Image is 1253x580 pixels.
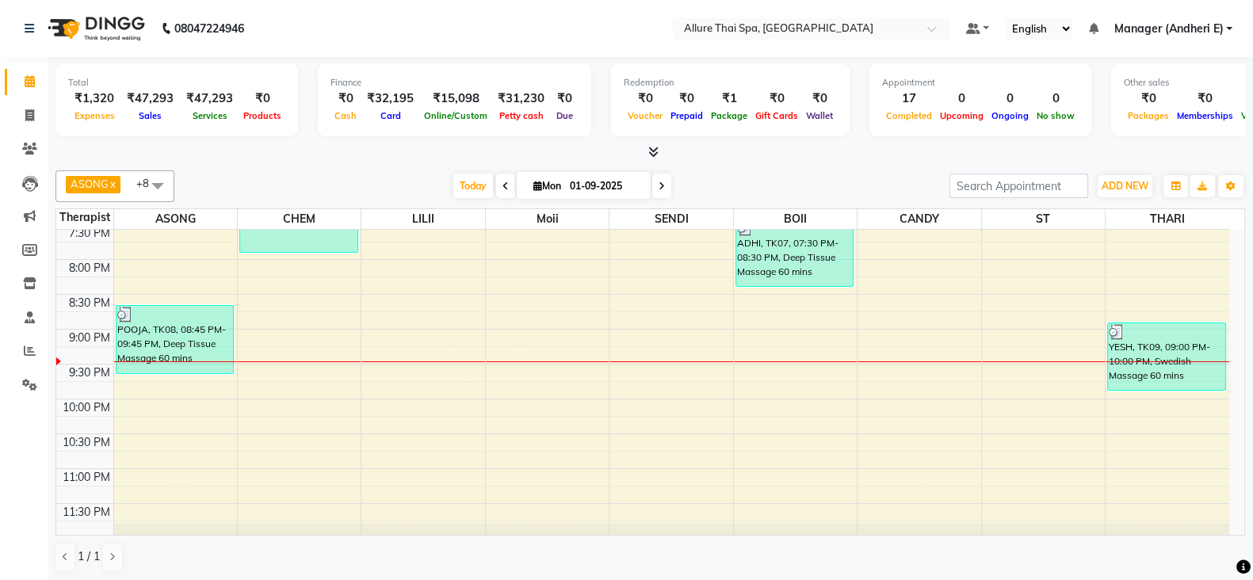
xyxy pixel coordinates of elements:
button: ADD NEW [1098,175,1152,197]
span: 1 / 1 [78,548,100,565]
span: Voucher [624,110,667,121]
div: 17 [882,90,936,108]
div: ₹0 [551,90,579,108]
div: ₹0 [802,90,837,108]
div: 7:30 PM [66,225,113,242]
span: Cash [330,110,361,121]
span: Mon [529,180,565,192]
span: Packages [1124,110,1173,121]
span: Products [239,110,285,121]
span: Package [707,110,751,121]
div: Redemption [624,76,837,90]
div: 10:30 PM [59,434,113,451]
span: No show [1033,110,1079,121]
div: ₹1 [707,90,751,108]
img: logo [40,6,149,51]
span: BOII [734,209,857,229]
span: Online/Custom [420,110,491,121]
span: Moii [486,209,609,229]
input: Search Appointment [949,174,1088,198]
span: Petty cash [495,110,548,121]
div: 9:30 PM [66,364,113,381]
div: ₹0 [239,90,285,108]
span: Services [189,110,231,121]
span: Expenses [71,110,119,121]
span: Today [453,174,493,198]
span: CHEM [238,209,361,229]
div: ₹0 [330,90,361,108]
div: Total [68,76,285,90]
div: 9:00 PM [66,330,113,346]
input: 2025-09-01 [565,174,644,198]
div: 11:30 PM [59,504,113,521]
span: Due [552,110,577,121]
span: Prepaid [667,110,707,121]
div: ₹0 [624,90,667,108]
span: Sales [135,110,166,121]
div: ₹0 [1124,90,1173,108]
a: x [109,177,116,190]
div: ADHI, TK07, 07:30 PM-08:30 PM, Deep Tissue Massage 60 mins [736,219,854,286]
span: LILII [361,209,484,229]
div: ₹47,293 [180,90,239,108]
div: YESH, TK09, 09:00 PM-10:00 PM, Swedish Massage 60 mins [1108,323,1225,390]
span: ASONG [71,177,109,190]
span: ST [982,209,1105,229]
span: +8 [136,177,161,189]
div: 8:00 PM [66,260,113,277]
span: Wallet [802,110,837,121]
div: ₹1,320 [68,90,120,108]
div: ₹15,098 [420,90,491,108]
div: ₹0 [1173,90,1237,108]
div: 10:00 PM [59,399,113,416]
span: THARI [1106,209,1229,229]
div: ₹47,293 [120,90,180,108]
span: CANDY [858,209,980,229]
div: ₹32,195 [361,90,420,108]
div: 11:00 PM [59,469,113,486]
div: 0 [936,90,988,108]
div: 0 [1033,90,1079,108]
span: ADD NEW [1102,180,1148,192]
span: Card [376,110,405,121]
div: 8:30 PM [66,295,113,311]
b: 08047224946 [174,6,244,51]
span: Completed [882,110,936,121]
span: ASONG [114,209,237,229]
div: Finance [330,76,579,90]
span: Ongoing [988,110,1033,121]
div: ₹31,230 [491,90,551,108]
div: POOJA, TK08, 08:45 PM-09:45 PM, Deep Tissue Massage 60 mins [117,306,234,373]
div: Appointment [882,76,1079,90]
span: SENDI [609,209,732,229]
div: ₹0 [667,90,707,108]
div: ₹0 [751,90,802,108]
div: Therapist [56,209,113,226]
span: Gift Cards [751,110,802,121]
div: 0 [988,90,1033,108]
span: Memberships [1173,110,1237,121]
span: Manager (Andheri E) [1114,21,1223,37]
span: Upcoming [936,110,988,121]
